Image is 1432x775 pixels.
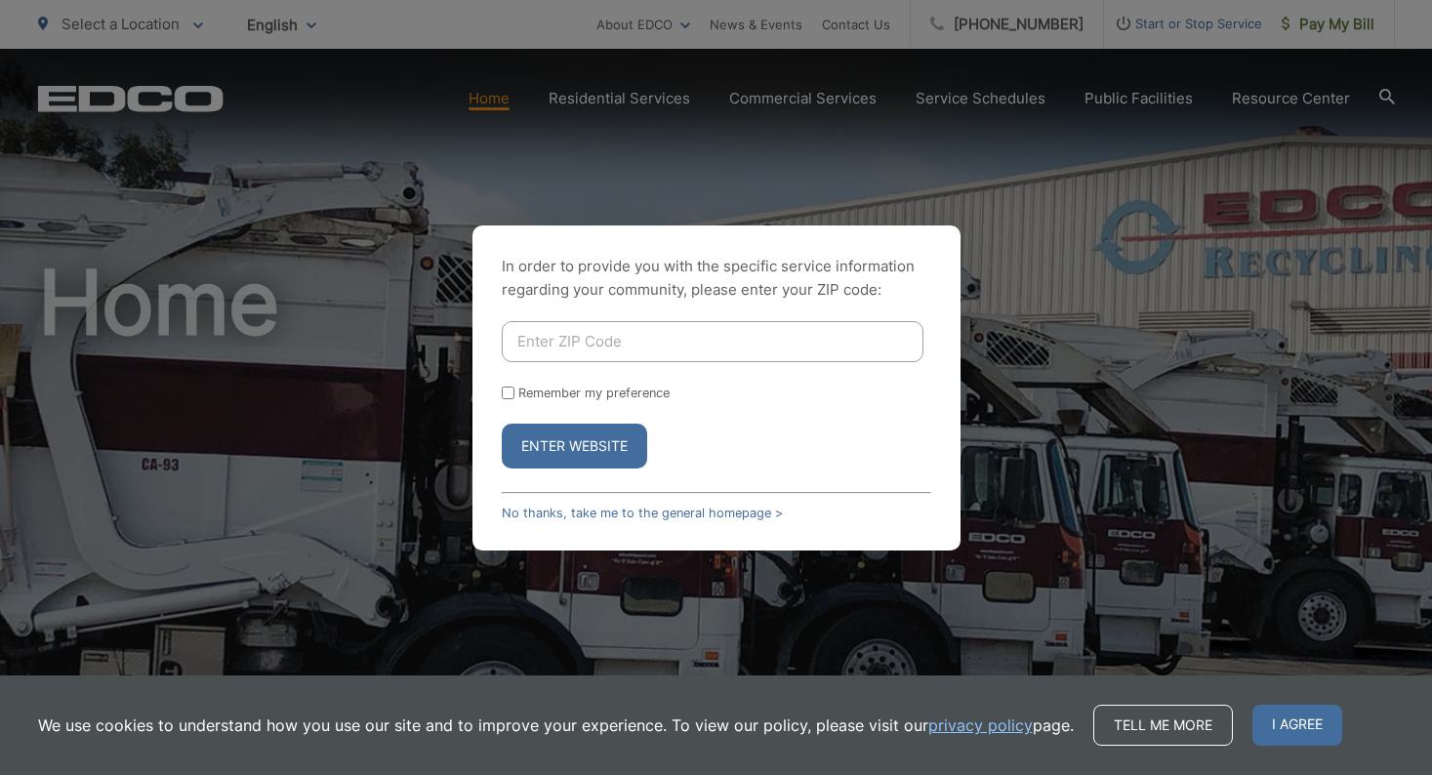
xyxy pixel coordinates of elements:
[1252,705,1342,746] span: I agree
[502,255,931,302] p: In order to provide you with the specific service information regarding your community, please en...
[1093,705,1233,746] a: Tell me more
[928,714,1033,737] a: privacy policy
[38,714,1074,737] p: We use cookies to understand how you use our site and to improve your experience. To view our pol...
[502,424,647,469] button: Enter Website
[518,386,670,400] label: Remember my preference
[502,506,783,520] a: No thanks, take me to the general homepage >
[502,321,923,362] input: Enter ZIP Code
